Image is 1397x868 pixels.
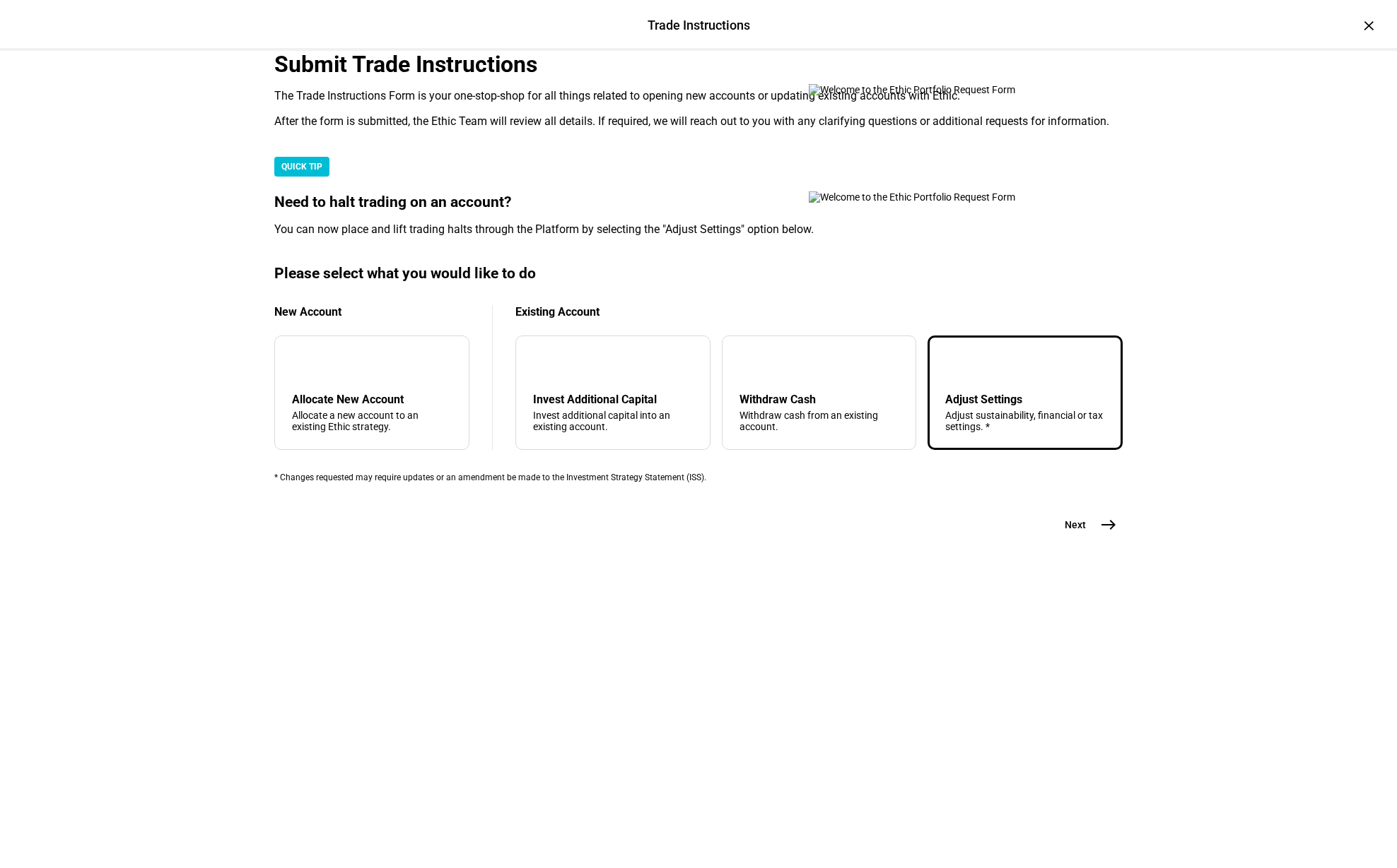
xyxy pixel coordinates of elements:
[945,353,968,376] mat-icon: tune
[295,356,312,373] mat-icon: add
[292,410,452,432] div: Allocate a new account to an existing Ethic strategy.
[740,393,899,406] div: Withdraw Cash
[536,356,553,373] mat-icon: arrow_downward
[1357,14,1380,37] div: ×
[274,265,1123,283] div: Please select what you would like to do
[740,410,899,432] div: Withdraw cash from an existing account.
[945,393,1105,406] div: Adjust Settings
[274,194,1123,211] div: Need to halt trading on an account?
[1065,518,1086,532] span: Next
[274,305,469,319] div: New Account
[274,114,1123,129] div: After the form is submitted, the Ethic Team will review all details. If required, we will reach o...
[945,410,1105,432] div: Adjust sustainability, financial or tax settings. *
[809,191,1063,203] img: Welcome to the Ethic Portfolio Request Form
[742,356,759,373] mat-icon: arrow_upward
[274,89,1123,103] div: The Trade Instructions Form is your one-stop-shop for all things related to opening new accounts ...
[1048,511,1123,539] button: Next
[292,393,452,406] div: Allocate New Account
[274,157,329,177] div: QUICK TIP
[1100,516,1117,533] mat-icon: east
[648,16,750,35] div: Trade Instructions
[274,472,1123,482] div: * Changes requested may require updates or an amendment be made to the Investment Strategy Statem...
[274,222,1123,237] div: You can now place and lift trading halts through the Platform by selecting the "Adjust Settings" ...
[515,305,1123,319] div: Existing Account
[809,84,1063,95] img: Welcome to the Ethic Portfolio Request Form
[274,51,1123,78] div: Submit Trade Instructions
[533,410,693,432] div: Invest additional capital into an existing account.
[533,393,693,406] div: Invest Additional Capital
